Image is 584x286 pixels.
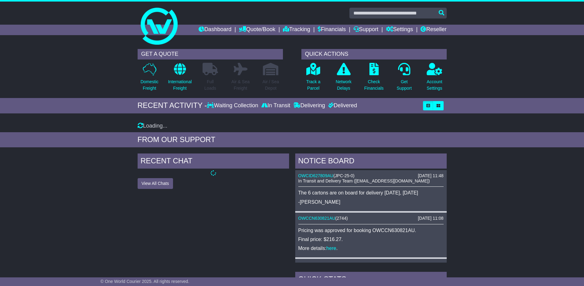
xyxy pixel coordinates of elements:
div: ( ) [298,216,444,221]
div: Delivering [292,102,327,109]
p: -[PERSON_NAME] [298,199,444,205]
a: Dashboard [199,25,232,35]
span: In Transit and Delivery Team ([EMAIL_ADDRESS][DOMAIN_NAME]) [298,178,430,183]
a: OWCIT632496AU [298,262,333,267]
div: ( ) [298,173,444,178]
div: Loading... [138,123,447,129]
p: Account Settings [427,79,442,92]
a: Support [353,25,378,35]
div: [DATE] 11:08 [418,216,443,221]
div: ( ) [298,262,444,267]
p: Track a Parcel [306,79,320,92]
a: GetSupport [396,63,412,95]
p: Check Financials [364,79,384,92]
span: JPC-25-0 [335,173,353,178]
div: QUICK ACTIONS [301,49,447,59]
p: Air & Sea Freight [232,79,250,92]
a: CheckFinancials [364,63,384,95]
a: OWCCN630821AU [298,216,336,221]
a: InternationalFreight [168,63,192,95]
p: Get Support [397,79,412,92]
div: FROM OUR SUPPORT [138,135,447,144]
p: International Freight [168,79,192,92]
span: © One World Courier 2025. All rights reserved. [100,279,189,284]
a: here [326,246,336,251]
p: Air / Sea Depot [263,79,279,92]
a: AccountSettings [426,63,443,95]
div: NOTICE BOARD [295,153,447,170]
p: The 6 cartons are on board for delivery [DATE], [DATE] [298,190,444,196]
div: GET A QUOTE [138,49,283,59]
p: Domestic Freight [140,79,158,92]
p: More details: . [298,245,444,251]
div: RECENT CHAT [138,153,289,170]
p: Final price: $216.27. [298,236,444,242]
a: Tracking [283,25,310,35]
p: Pricing was approved for booking OWCCN630821AU. [298,227,444,233]
div: Delivered [327,102,357,109]
a: Financials [318,25,346,35]
div: In Transit [260,102,292,109]
a: Track aParcel [306,63,321,95]
a: DomesticFreight [140,63,159,95]
a: Reseller [421,25,446,35]
a: NetworkDelays [335,63,352,95]
div: [DATE] 10:18 [418,262,443,267]
p: Full Loads [203,79,218,92]
span: 2744 [337,216,346,221]
button: View All Chats [138,178,173,189]
div: RECENT ACTIVITY - [138,101,207,110]
div: Waiting Collection [207,102,260,109]
a: Quote/Book [239,25,275,35]
p: Network Delays [336,79,351,92]
div: [DATE] 11:48 [418,173,443,178]
a: Settings [386,25,413,35]
a: OWCID627809AU [298,173,333,178]
span: 2050007375 [334,262,358,267]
